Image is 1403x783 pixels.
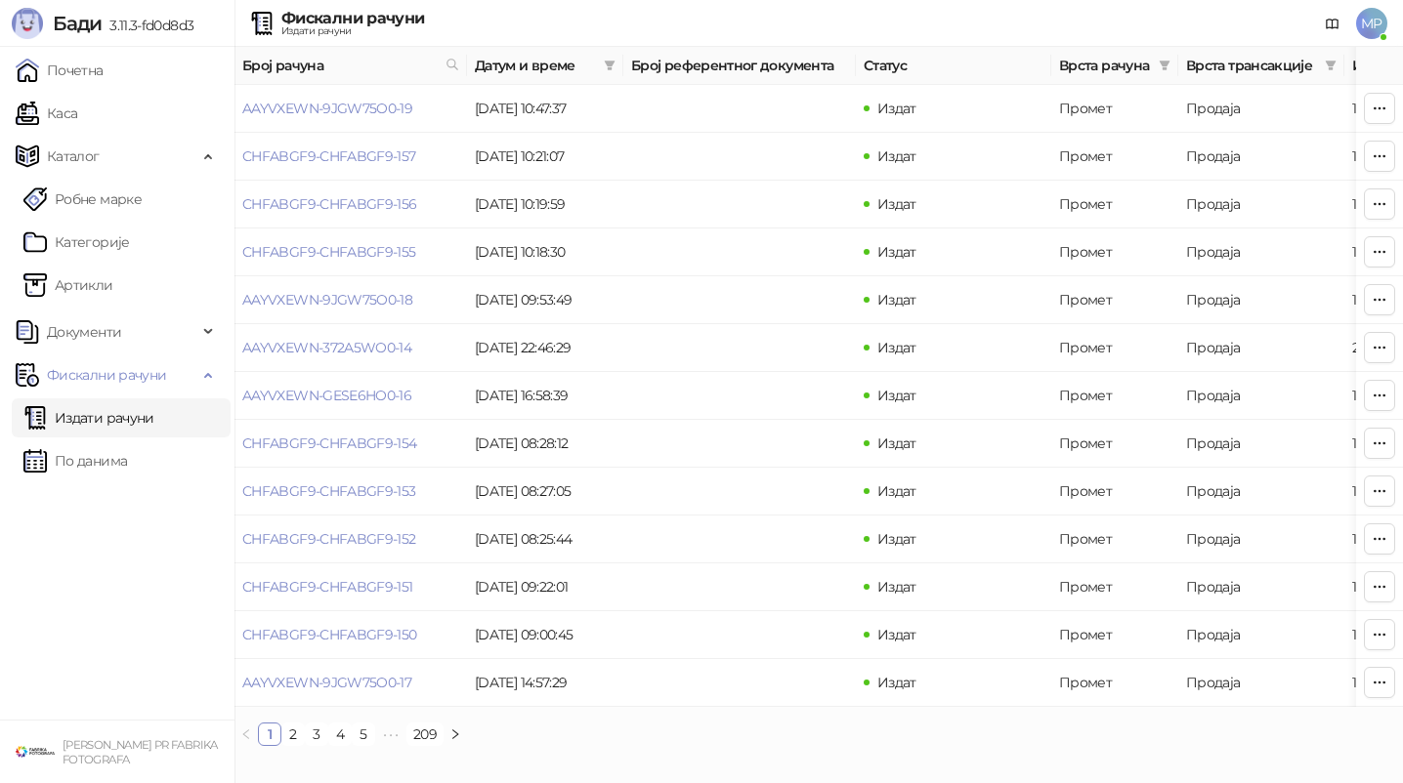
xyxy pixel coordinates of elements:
td: [DATE] 09:00:45 [467,611,623,659]
a: Категорије [23,223,130,262]
img: Logo [12,8,43,39]
td: [DATE] 10:19:59 [467,181,623,228]
td: Продаја [1178,181,1344,228]
li: 5 [352,722,375,746]
span: Издат [877,195,916,213]
a: 2 [282,723,304,745]
th: Врста трансакције [1178,47,1344,85]
div: Фискални рачуни [281,11,424,26]
button: left [234,722,258,746]
a: CHFABGF9-CHFABGF9-157 [242,147,416,165]
th: Врста рачуна [1051,47,1178,85]
a: Документација [1317,8,1348,39]
a: CHFABGF9-CHFABGF9-156 [242,195,417,213]
a: AAYVXEWN-9JGW75O0-18 [242,291,412,309]
a: CHFABGF9-CHFABGF9-152 [242,530,416,548]
span: Издат [877,674,916,691]
td: [DATE] 09:22:01 [467,563,623,611]
span: filter [1159,60,1170,71]
span: left [240,728,252,740]
a: По данима [23,441,127,480]
li: Следећих 5 Страна [375,722,406,746]
a: ArtikliАртикли [23,266,113,305]
span: filter [1321,51,1340,80]
span: Издат [877,482,916,500]
td: CHFABGF9-CHFABGF9-152 [234,515,467,563]
td: [DATE] 09:53:49 [467,276,623,324]
span: MP [1356,8,1387,39]
span: Врста рачуна [1059,55,1151,76]
td: Продаја [1178,659,1344,707]
span: Издат [877,434,916,452]
a: AAYVXEWN-GESE6HO0-16 [242,387,411,404]
span: Бади [53,12,102,35]
a: Робне марке [23,180,142,219]
a: 4 [329,723,351,745]
a: Каса [16,94,77,133]
td: Продаја [1178,515,1344,563]
td: Промет [1051,228,1178,276]
td: [DATE] 10:21:07 [467,133,623,181]
td: Продаја [1178,133,1344,181]
td: CHFABGF9-CHFABGF9-151 [234,563,467,611]
td: [DATE] 08:25:44 [467,515,623,563]
span: ••• [375,722,406,746]
span: Фискални рачуни [47,355,166,394]
td: [DATE] 16:58:39 [467,372,623,420]
span: Издат [877,100,916,117]
a: 5 [353,723,374,745]
td: [DATE] 22:46:29 [467,324,623,372]
td: Продаја [1178,85,1344,133]
td: Продаја [1178,276,1344,324]
td: Промет [1051,372,1178,420]
a: AAYVXEWN-9JGW75O0-19 [242,100,412,117]
a: 3 [306,723,327,745]
a: CHFABGF9-CHFABGF9-153 [242,482,416,500]
td: Продаја [1178,420,1344,468]
td: [DATE] 10:47:37 [467,85,623,133]
td: Промет [1051,181,1178,228]
td: AAYVXEWN-9JGW75O0-19 [234,85,467,133]
a: CHFABGF9-CHFABGF9-154 [242,434,417,452]
td: AAYVXEWN-9JGW75O0-18 [234,276,467,324]
span: right [449,728,461,740]
span: filter [604,60,616,71]
td: CHFABGF9-CHFABGF9-155 [234,228,467,276]
span: Број рачуна [242,55,438,76]
td: Продаја [1178,372,1344,420]
span: 3.11.3-fd0d8d3 [102,17,193,34]
td: Промет [1051,420,1178,468]
li: Следећа страна [444,722,467,746]
td: Промет [1051,276,1178,324]
span: Издат [877,339,916,356]
th: Број рачуна [234,47,467,85]
li: 209 [406,722,444,746]
td: [DATE] 08:28:12 [467,420,623,468]
span: Издат [877,530,916,548]
a: Почетна [16,51,104,90]
span: Каталог [47,137,100,176]
span: Врста трансакције [1186,55,1317,76]
span: Издат [877,147,916,165]
a: AAYVXEWN-9JGW75O0-17 [242,674,411,691]
a: CHFABGF9-CHFABGF9-155 [242,243,416,261]
span: filter [1325,60,1337,71]
td: AAYVXEWN-372A5WO0-14 [234,324,467,372]
a: 209 [407,723,443,745]
td: CHFABGF9-CHFABGF9-153 [234,468,467,515]
a: CHFABGF9-CHFABGF9-151 [242,578,413,596]
button: right [444,722,467,746]
td: AAYVXEWN-GESE6HO0-16 [234,372,467,420]
span: filter [1155,51,1174,80]
span: Документи [47,312,121,351]
td: CHFABGF9-CHFABGF9-156 [234,181,467,228]
td: Промет [1051,85,1178,133]
div: Издати рачуни [281,26,424,36]
span: Датум и време [475,55,596,76]
li: 4 [328,722,352,746]
span: Издат [877,243,916,261]
td: Промет [1051,515,1178,563]
span: filter [600,51,619,80]
span: Издат [877,387,916,404]
span: Издат [877,578,916,596]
